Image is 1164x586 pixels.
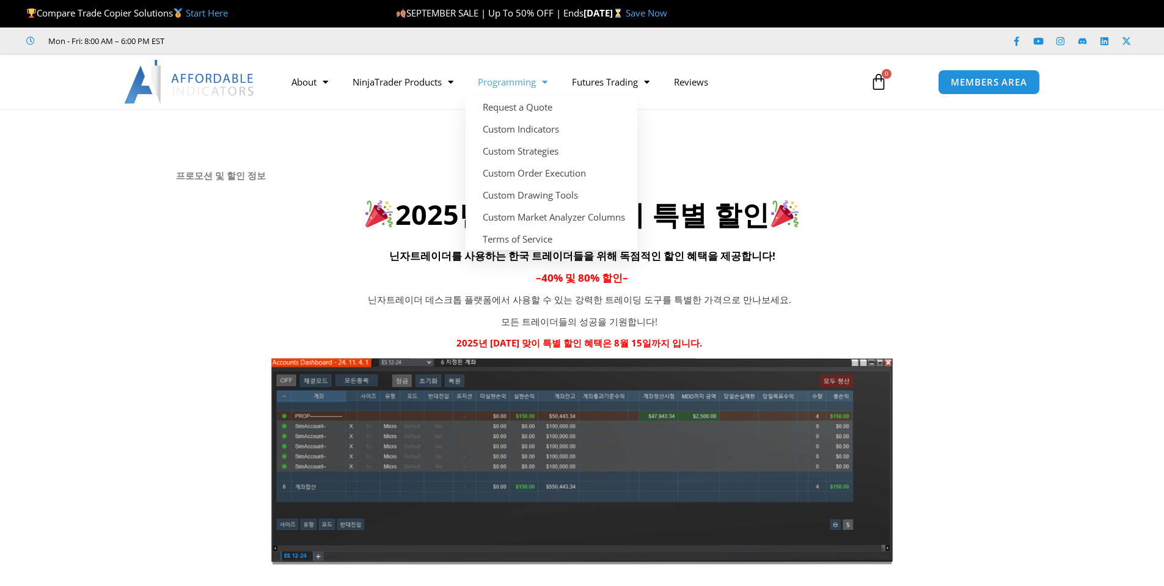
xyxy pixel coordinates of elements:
[623,271,628,285] span: –
[584,7,626,19] strong: [DATE]
[279,68,856,96] nav: Menu
[365,200,393,227] img: 🎉
[560,68,662,96] a: Futures Trading
[626,7,667,19] a: Save Now
[938,70,1040,95] a: MEMBERS AREA
[466,140,637,162] a: Custom Strategies
[329,313,831,331] p: 모든 트레이더들의 성공을 기원합니다!
[771,200,799,227] img: 🎉
[466,162,637,184] a: Custom Order Execution
[181,35,365,47] iframe: Customer reviews powered by Trustpilot
[174,9,183,18] img: 🥇
[951,78,1027,87] span: MEMBERS AREA
[466,68,560,96] a: Programming
[396,7,584,19] span: SEPTEMBER SALE | Up To 50% OFF | Ends
[340,68,466,96] a: NinjaTrader Products
[613,9,623,18] img: ⌛
[536,271,541,285] span: –
[269,356,895,565] img: KoreanTranslation | Affordable Indicators – NinjaTrader
[176,197,989,233] h2: 2025년 [DATE] 맞이 특별 할인
[124,60,255,104] img: LogoAI | Affordable Indicators – NinjaTrader
[329,291,831,309] p: 닌자트레이더 데스크톱 플랫폼에서 사용할 수 있는 강력한 트레이딩 도구를 특별한 가격으로 만나보세요.
[45,34,164,48] span: Mon - Fri: 8:00 AM – 6:00 PM EST
[662,68,720,96] a: Reviews
[466,206,637,228] a: Custom Market Analyzer Columns
[279,68,340,96] a: About
[466,96,637,250] ul: Programming
[466,184,637,206] a: Custom Drawing Tools
[466,118,637,140] a: Custom Indicators
[466,96,637,118] a: Request a Quote
[26,7,228,19] span: Compare Trade Copier Solutions
[882,69,891,79] span: 0
[176,170,989,181] h6: 프로모션 및 할인 정보
[27,9,36,18] img: 🏆
[541,271,623,285] span: 40% 및 80% 할인
[466,228,637,250] a: Terms of Service
[456,337,702,349] strong: 2025년 [DATE] 맞이 특별 할인 혜택은 8월 15일까지 입니다.
[186,7,228,19] a: Start Here
[852,64,906,100] a: 0
[389,249,775,263] span: 닌자트레이더를 사용하는 한국 트레이더들을 위해 독점적인 할인 혜택을 제공합니다!
[397,9,406,18] img: 🍂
